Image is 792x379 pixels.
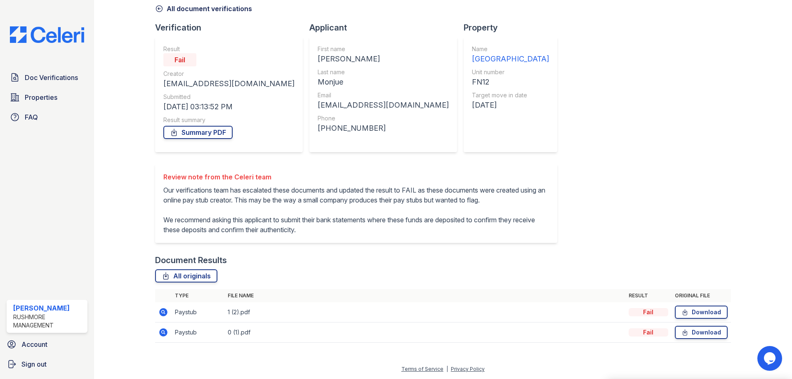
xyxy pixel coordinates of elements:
[675,326,728,339] a: Download
[155,4,252,14] a: All document verifications
[155,254,227,266] div: Document Results
[25,92,57,102] span: Properties
[446,366,448,372] div: |
[25,73,78,82] span: Doc Verifications
[3,26,91,43] img: CE_Logo_Blue-a8612792a0a2168367f1c8372b55b34899dd931a85d93a1a3d3e32e68fde9ad4.png
[318,122,449,134] div: [PHONE_NUMBER]
[464,22,564,33] div: Property
[155,22,309,33] div: Verification
[318,99,449,111] div: [EMAIL_ADDRESS][DOMAIN_NAME]
[13,303,84,313] div: [PERSON_NAME]
[224,289,625,302] th: File name
[472,45,549,65] a: Name [GEOGRAPHIC_DATA]
[163,126,233,139] a: Summary PDF
[172,323,224,343] td: Paystub
[472,76,549,88] div: FN12
[25,112,38,122] span: FAQ
[472,99,549,111] div: [DATE]
[224,302,625,323] td: 1 (2).pdf
[163,70,295,78] div: Creator
[7,89,87,106] a: Properties
[163,53,196,66] div: Fail
[21,339,47,349] span: Account
[672,289,731,302] th: Original file
[309,22,464,33] div: Applicant
[163,185,549,235] p: Our verifications team has escalated these documents and updated the result to FAIL as these docu...
[629,328,668,337] div: Fail
[401,366,443,372] a: Terms of Service
[163,172,549,182] div: Review note from the Celeri team
[155,269,217,282] a: All originals
[318,53,449,65] div: [PERSON_NAME]
[472,45,549,53] div: Name
[472,53,549,65] div: [GEOGRAPHIC_DATA]
[318,45,449,53] div: First name
[757,346,784,371] iframe: chat widget
[163,93,295,101] div: Submitted
[318,91,449,99] div: Email
[629,308,668,316] div: Fail
[318,114,449,122] div: Phone
[163,116,295,124] div: Result summary
[7,109,87,125] a: FAQ
[7,69,87,86] a: Doc Verifications
[172,289,224,302] th: Type
[13,313,84,330] div: Rushmore Management
[163,78,295,89] div: [EMAIL_ADDRESS][DOMAIN_NAME]
[163,45,295,53] div: Result
[21,359,47,369] span: Sign out
[318,68,449,76] div: Last name
[163,101,295,113] div: [DATE] 03:13:52 PM
[472,68,549,76] div: Unit number
[625,289,672,302] th: Result
[472,91,549,99] div: Target move in date
[675,306,728,319] a: Download
[451,366,485,372] a: Privacy Policy
[172,302,224,323] td: Paystub
[224,323,625,343] td: 0 (1).pdf
[3,336,91,353] a: Account
[318,76,449,88] div: Monjue
[3,356,91,372] a: Sign out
